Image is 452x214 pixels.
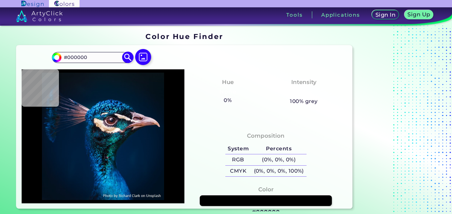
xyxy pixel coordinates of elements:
h5: Sign Up [409,12,429,17]
h5: Sign In [376,12,394,17]
h5: RGB [225,154,251,165]
h3: Applications [321,12,360,17]
h5: Percents [251,143,307,154]
h5: CMYK [225,166,251,177]
h4: Composition [247,131,285,141]
input: type color.. [61,53,123,62]
h4: Intensity [291,77,317,87]
h1: Color Hue Finder [145,31,223,41]
a: Sign Up [406,11,432,19]
h3: Tools [286,12,303,17]
h5: (0%, 0%, 0%, 100%) [251,166,307,177]
img: ArtyClick Design logo [21,1,44,7]
h5: System [225,143,251,154]
img: logo_artyclick_colors_white.svg [16,10,63,22]
h3: None [217,88,239,96]
h5: (0%, 0%, 0%) [251,154,307,165]
h4: Hue [222,77,234,87]
a: Sign In [373,11,398,19]
img: icon picture [135,49,151,65]
iframe: Advertisement [355,30,438,211]
h3: None [293,88,315,96]
img: img_pavlin.jpg [25,73,181,200]
h5: 100% grey [290,97,318,106]
img: icon search [122,52,134,63]
h4: Color [258,185,274,194]
h5: 0% [221,96,234,105]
